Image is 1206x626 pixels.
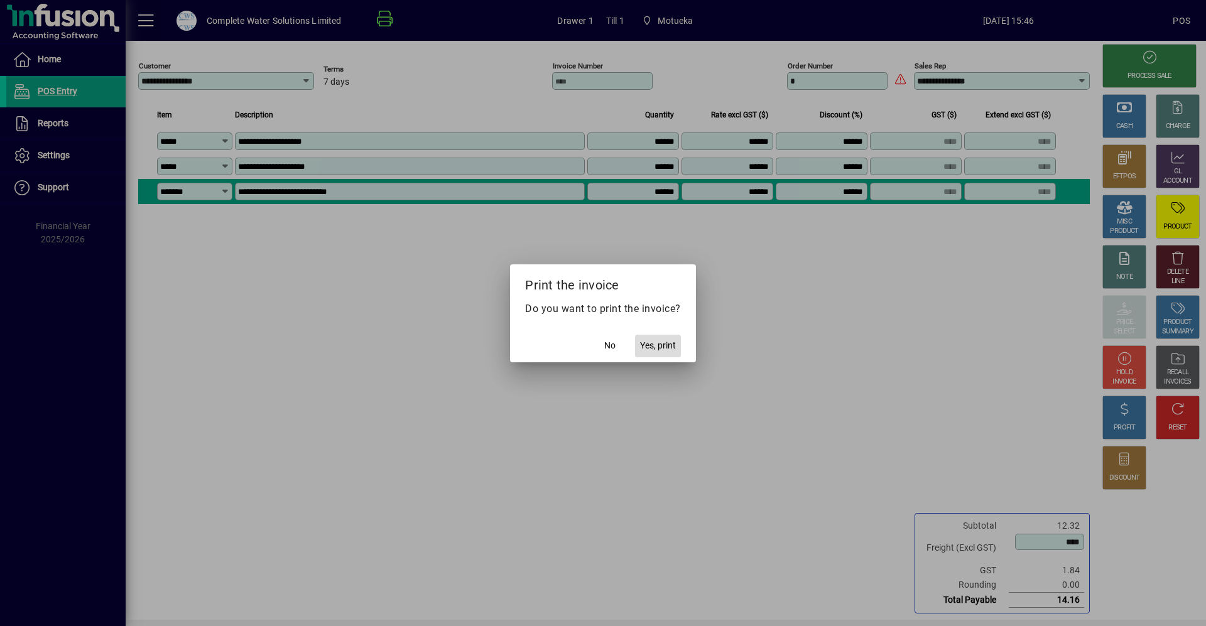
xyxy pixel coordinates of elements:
[604,339,616,352] span: No
[635,335,681,357] button: Yes, print
[590,335,630,357] button: No
[525,301,681,316] p: Do you want to print the invoice?
[510,264,696,301] h2: Print the invoice
[640,339,676,352] span: Yes, print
